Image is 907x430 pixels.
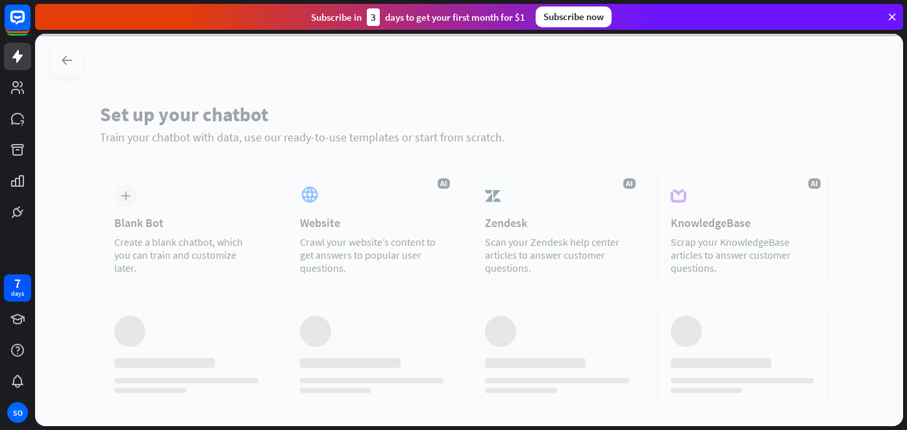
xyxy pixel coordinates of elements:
[4,274,31,302] a: 7 days
[536,6,612,27] div: Subscribe now
[14,278,21,289] div: 7
[311,8,525,26] div: Subscribe in days to get your first month for $1
[367,8,380,26] div: 3
[11,289,24,298] div: days
[7,402,28,423] div: SO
